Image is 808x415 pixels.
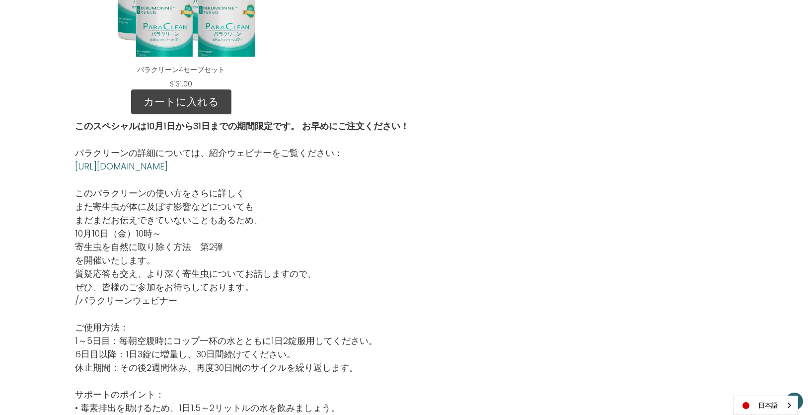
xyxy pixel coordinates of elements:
a: パラクリーン4セーブセット [137,65,225,75]
p: パラクリーンの詳細については、紹介ウェビナーをご覧ください： [75,146,454,160]
strong: このスペシャルは10月1日から31日までの期間限定です。 お早めにご注文ください！ [75,120,409,132]
p: このパラクリーンの使い方をさらに詳しく また寄生虫が体に及ぼす影響などについても まだまだお伝えできていないこともあるため、 10月10日（金）10時～ 寄生虫を自然に取り除く方法 第2弾 を開... [75,186,454,294]
a: /パラクリーンウェビナー [75,294,177,307]
aside: Language selected: 日本語 [733,396,798,415]
div: $131.00 [164,79,198,89]
p: ご使用方法： 1～5日目：毎朝空腹時にコップ一杯の水とともに1日2錠服用してください。 6日目以降：1日3錠に増量し、30日間続けてください。 休止期間：その後2週間休み、再度30日間のサイクル... [75,321,454,374]
a: 日本語 [734,396,798,415]
div: Language [733,396,798,415]
a: カートに入れる [131,89,231,114]
a: [URL][DOMAIN_NAME] [75,160,168,172]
